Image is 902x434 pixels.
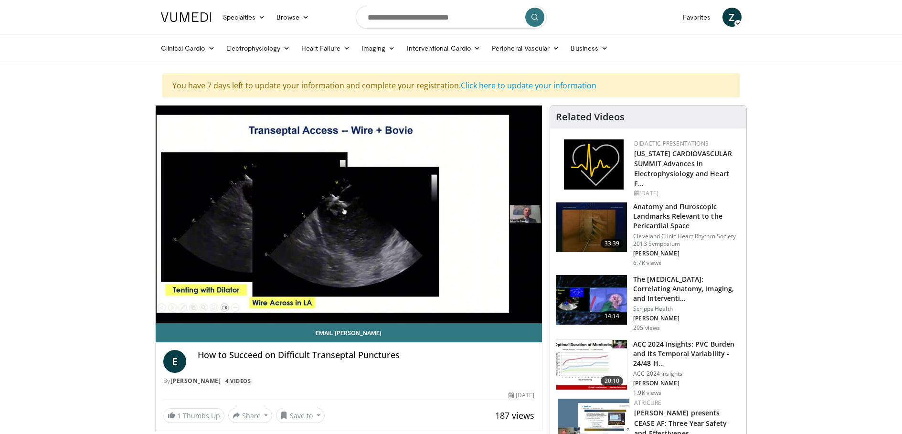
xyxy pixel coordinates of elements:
img: 1860aa7a-ba06-47e3-81a4-3dc728c2b4cf.png.150x105_q85_autocrop_double_scale_upscale_version-0.2.png [564,139,624,190]
span: 14:14 [601,311,624,321]
img: T6d-rUZNqcn4uJqH4xMDoxOmdtO40mAx.150x105_q85_crop-smart_upscale.jpg [556,202,627,252]
button: Save to [276,408,325,423]
h3: ACC 2024 Insights: PVC Burden and Its Temporal Variability - 24/48 H… [633,339,741,368]
a: Click here to update your information [461,80,596,91]
img: fede39b4-0d95-44c6-bde6-76b1e7600eac.150x105_q85_crop-smart_upscale.jpg [556,275,627,325]
a: Specialties [217,8,271,27]
div: You have 7 days left to update your information and complete your registration. [162,74,740,97]
a: Favorites [677,8,717,27]
p: 1.9K views [633,389,661,397]
a: 1 Thumbs Up [163,408,224,423]
img: cbd07656-10dd-45e3-bda0-243d5c95e0d6.150x105_q85_crop-smart_upscale.jpg [556,340,627,390]
a: Interventional Cardio [401,39,487,58]
a: Business [565,39,614,58]
video-js: Video Player [156,106,542,323]
a: Email [PERSON_NAME] [156,323,542,342]
a: Clinical Cardio [155,39,221,58]
h4: Related Videos [556,111,625,123]
a: [US_STATE] CARDIOVASCULAR SUMMIT Advances in Electrophysiology and Heart F… [634,149,732,188]
p: 6.7K views [633,259,661,267]
a: 14:14 The [MEDICAL_DATA]: Correlating Anatomy, Imaging, and Interventi… Scripps Health [PERSON_NA... [556,275,741,332]
p: Scripps Health [633,305,741,313]
h3: The [MEDICAL_DATA]: Correlating Anatomy, Imaging, and Interventi… [633,275,741,303]
a: 20:10 ACC 2024 Insights: PVC Burden and Its Temporal Variability - 24/48 H… ACC 2024 Insights [PE... [556,339,741,397]
div: By [163,377,535,385]
h3: Anatomy and Fluroscopic Landmarks Relevant to the Pericardial Space [633,202,741,231]
a: [PERSON_NAME] [170,377,221,385]
a: Electrophysiology [221,39,296,58]
p: ACC 2024 Insights [633,370,741,378]
div: Didactic Presentations [634,139,739,148]
a: Z [722,8,742,27]
a: 33:39 Anatomy and Fluroscopic Landmarks Relevant to the Pericardial Space Cleveland Clinic Heart ... [556,202,741,267]
p: Cleveland Clinic Heart Rhythm Society 2013 Symposium [633,233,741,248]
span: 1 [177,411,181,420]
a: AtriCure [634,399,661,407]
input: Search topics, interventions [356,6,547,29]
span: 33:39 [601,239,624,248]
div: [DATE] [509,391,534,400]
a: Imaging [356,39,401,58]
p: 295 views [633,324,660,332]
a: Heart Failure [296,39,356,58]
a: E [163,350,186,373]
h4: How to Succeed on Difficult Transeptal Punctures [198,350,535,360]
p: [PERSON_NAME] [633,315,741,322]
a: Peripheral Vascular [486,39,565,58]
p: [PERSON_NAME] [633,250,741,257]
button: Share [228,408,273,423]
span: 20:10 [601,376,624,386]
span: 187 views [495,410,534,421]
a: Browse [271,8,315,27]
p: [PERSON_NAME] [633,380,741,387]
a: 4 Videos [223,377,254,385]
img: VuMedi Logo [161,12,212,22]
div: [DATE] [634,189,739,198]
